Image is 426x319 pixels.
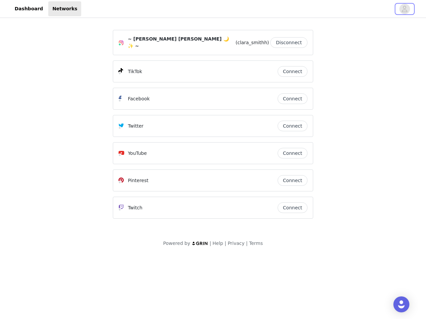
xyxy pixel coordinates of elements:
a: Networks [48,1,81,16]
button: Connect [278,148,308,159]
span: (clara_smithh) [236,39,269,46]
p: Pinterest [128,177,148,184]
img: logo [192,241,208,246]
span: Powered by [163,241,190,246]
button: Connect [278,66,308,77]
a: Dashboard [11,1,47,16]
p: YouTube [128,150,147,157]
a: Terms [249,241,263,246]
button: Connect [278,202,308,213]
button: Disconnect [270,37,308,48]
span: | [225,241,226,246]
p: Twitter [128,123,143,130]
button: Connect [278,121,308,131]
span: | [210,241,211,246]
p: Twitch [128,204,142,211]
button: Connect [278,93,308,104]
a: Help [213,241,223,246]
img: Instagram Icon [118,40,124,46]
p: TikTok [128,68,142,75]
div: avatar [401,4,408,14]
p: Facebook [128,95,150,102]
div: Open Intercom Messenger [393,296,409,312]
button: Connect [278,175,308,186]
a: Privacy [228,241,245,246]
span: | [246,241,248,246]
span: ~ [PERSON_NAME] [PERSON_NAME] 🌙✨ ~ [128,36,234,50]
